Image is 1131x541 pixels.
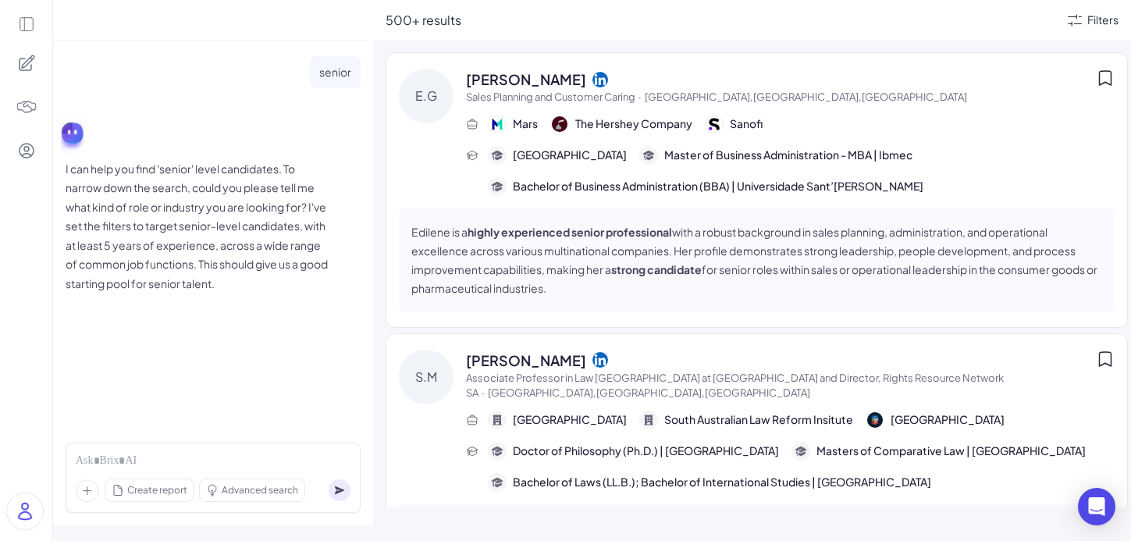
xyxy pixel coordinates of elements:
span: [GEOGRAPHIC_DATA] [513,147,627,163]
span: The Hershey Company [575,116,692,132]
span: Doctor of Philosophy (Ph.D.) | [GEOGRAPHIC_DATA] [513,443,779,459]
div: Filters [1087,12,1119,28]
span: Bachelor of Laws (LL.B.); Bachelor of International Studies | [GEOGRAPHIC_DATA] [513,474,931,490]
img: 公司logo [489,116,505,132]
span: Masters of Comparative Law | [GEOGRAPHIC_DATA] [816,443,1086,459]
span: [GEOGRAPHIC_DATA],[GEOGRAPHIC_DATA],[GEOGRAPHIC_DATA] [488,386,810,399]
img: 公司logo [867,412,883,428]
span: [PERSON_NAME] [466,350,586,371]
img: 公司logo [552,116,567,132]
span: Mars [513,116,538,132]
strong: highly experienced senior professional [468,225,672,239]
div: S.M [399,350,453,404]
span: · [482,386,485,399]
div: E.G [399,69,453,123]
span: [GEOGRAPHIC_DATA],[GEOGRAPHIC_DATA],[GEOGRAPHIC_DATA] [645,91,967,103]
span: 500+ results [386,12,461,28]
span: South Australian Law Reform Insitute [664,411,853,428]
p: senior [319,62,351,82]
span: Sanofi [730,116,763,132]
img: 4blF7nbYMBMHBwcHBwcHBwcHBwcHBwcHB4es+Bd0DLy0SdzEZwAAAABJRU5ErkJggg== [16,96,37,118]
span: Associate Professor in Law [GEOGRAPHIC_DATA] at [GEOGRAPHIC_DATA] and Director, Rights Resource N... [466,372,1004,400]
strong: strong candidate [611,262,702,276]
span: Sales Planning and Customer Caring [466,91,635,103]
p: I can help you find 'senior' level candidates. To narrow down the search, could you please tell m... [66,159,331,294]
span: Advanced search [222,483,298,497]
span: Master of Business Administration - MBA | Ibmec [664,147,912,163]
span: [GEOGRAPHIC_DATA] [513,411,627,428]
span: [GEOGRAPHIC_DATA] [891,411,1005,428]
div: Open Intercom Messenger [1078,488,1115,525]
img: user_logo.png [7,493,43,529]
img: 公司logo [706,116,722,132]
p: Edilene is a with a robust background in sales planning, administration, and operational excellen... [411,222,1102,297]
span: Bachelor of Business Administration (BBA) | Universidade Sant’[PERSON_NAME] [513,178,923,194]
span: Create report [127,483,187,497]
span: · [638,91,642,103]
span: [PERSON_NAME] [466,69,586,90]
